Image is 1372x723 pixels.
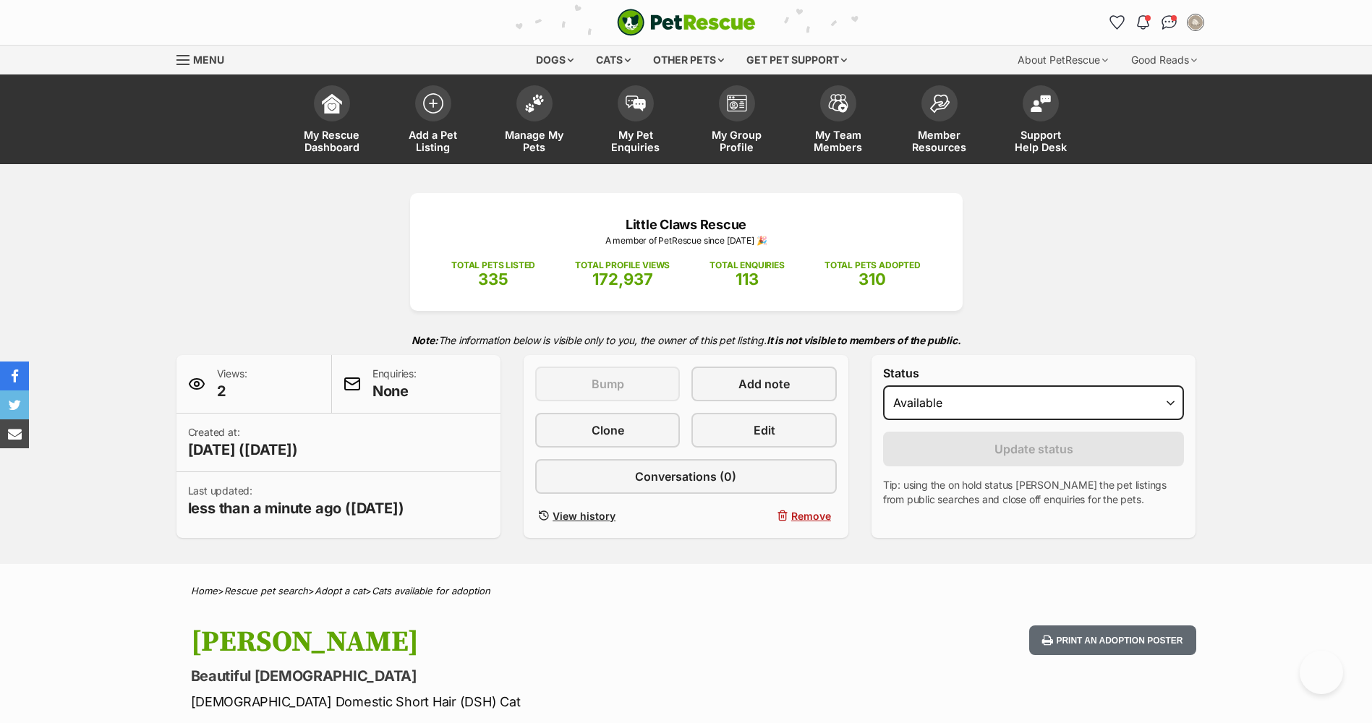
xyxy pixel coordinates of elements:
[704,129,770,153] span: My Group Profile
[767,334,961,346] strong: It is not visible to members of the public.
[592,375,624,393] span: Bump
[736,46,857,74] div: Get pet support
[1029,625,1196,655] button: Print an adoption poster
[1106,11,1207,34] ul: Account quick links
[806,129,871,153] span: My Team Members
[617,9,756,36] a: PetRescue
[1158,11,1181,34] a: Conversations
[603,129,668,153] span: My Pet Enquiries
[929,94,950,114] img: member-resources-icon-8e73f808a243e03378d46382f2149f9095a855e16c252ad45f914b54edf8863c.svg
[535,367,680,401] button: Bump
[188,484,404,518] p: Last updated:
[224,585,308,596] a: Rescue pet search
[883,432,1185,466] button: Update status
[592,422,624,439] span: Clone
[191,625,803,659] h1: [PERSON_NAME]
[586,46,641,74] div: Cats
[626,95,646,111] img: pet-enquiries-icon-7e3ad2cf08bfb03b45e93fb7055b45f3efa6380592205ae92323e6603595dc1f.svg
[1008,129,1073,153] span: Support Help Desk
[299,129,365,153] span: My Rescue Dashboard
[643,46,734,74] div: Other pets
[738,375,790,393] span: Add note
[502,129,567,153] span: Manage My Pets
[788,78,889,164] a: My Team Members
[383,78,484,164] a: Add a Pet Listing
[754,422,775,439] span: Edit
[372,381,417,401] span: None
[176,46,234,72] a: Menu
[401,129,466,153] span: Add a Pet Listing
[635,468,736,485] span: Conversations (0)
[686,78,788,164] a: My Group Profile
[1031,95,1051,112] img: help-desk-icon-fdf02630f3aa405de69fd3d07c3f3aa587a6932b1a1747fa1d2bba05be0121f9.svg
[691,367,836,401] a: Add note
[710,259,784,272] p: TOTAL ENQUIRIES
[188,440,298,460] span: [DATE] ([DATE])
[883,367,1185,380] label: Status
[990,78,1091,164] a: Support Help Desk
[736,270,759,288] span: 113
[1106,11,1129,34] a: Favourites
[585,78,686,164] a: My Pet Enquiries
[1188,15,1203,30] img: Amy Ferguson profile pic
[994,440,1073,458] span: Update status
[1162,15,1177,30] img: chat-41dd97257d64d25036548639549fe6c8038ab92f7586957e7f3b1b290dea8141.svg
[412,334,438,346] strong: Note:
[727,95,747,112] img: group-profile-icon-3fa3cf56718a62981997c0bc7e787c4b2cf8bcc04b72c1350f741eb67cf2f40e.svg
[907,129,972,153] span: Member Resources
[535,459,837,494] a: Conversations (0)
[191,692,803,711] p: [DEMOGRAPHIC_DATA] Domestic Short Hair (DSH) Cat
[524,94,545,113] img: manage-my-pets-icon-02211641906a0b7f246fdf0571729dbe1e7629f14944591b6c1af311fb30b64b.svg
[432,215,941,234] p: Little Claws Rescue
[217,367,247,401] p: Views:
[791,508,831,523] span: Remove
[1300,651,1343,694] iframe: Help Scout Beacon - Open
[217,381,247,401] span: 2
[1121,46,1207,74] div: Good Reads
[423,93,443,114] img: add-pet-listing-icon-0afa8454b4691262ce3f59096e99ab1cd57d4a30225e0717b998d2c9b9846f56.svg
[451,259,535,272] p: TOTAL PETS LISTED
[691,413,836,448] a: Edit
[889,78,990,164] a: Member Resources
[1184,11,1207,34] button: My account
[828,94,848,113] img: team-members-icon-5396bd8760b3fe7c0b43da4ab00e1e3bb1a5d9ba89233759b79545d2d3fc5d0d.svg
[575,259,670,272] p: TOTAL PROFILE VIEWS
[315,585,365,596] a: Adopt a cat
[155,586,1218,596] div: > > >
[432,234,941,247] p: A member of PetRescue since [DATE] 🎉
[535,505,680,526] a: View history
[484,78,585,164] a: Manage My Pets
[193,54,224,66] span: Menu
[322,93,342,114] img: dashboard-icon-eb2f2d2d3e046f16d808141f083e7271f6b2e854fb5c12c21221c1fb7104beca.svg
[191,585,218,596] a: Home
[372,585,490,596] a: Cats available for adoption
[592,270,653,288] span: 172,937
[617,9,756,36] img: logo-cat-932fe2b9b8326f06289b0f2fb663e598f794de774fb13d1741a6617ecf9a85b4.svg
[478,270,508,288] span: 335
[535,413,680,448] a: Clone
[188,498,404,518] span: less than a minute ago ([DATE])
[188,425,298,460] p: Created at:
[553,508,615,523] span: View history
[526,46,584,74] div: Dogs
[176,325,1196,355] p: The information below is visible only to you, the owner of this pet listing.
[191,666,803,686] p: Beautiful [DEMOGRAPHIC_DATA]
[281,78,383,164] a: My Rescue Dashboard
[883,478,1185,507] p: Tip: using the on hold status [PERSON_NAME] the pet listings from public searches and close off e...
[691,505,836,526] button: Remove
[372,367,417,401] p: Enquiries:
[1132,11,1155,34] button: Notifications
[825,259,921,272] p: TOTAL PETS ADOPTED
[858,270,886,288] span: 310
[1137,15,1149,30] img: notifications-46538b983faf8c2785f20acdc204bb7945ddae34d4c08c2a6579f10ce5e182be.svg
[1007,46,1118,74] div: About PetRescue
